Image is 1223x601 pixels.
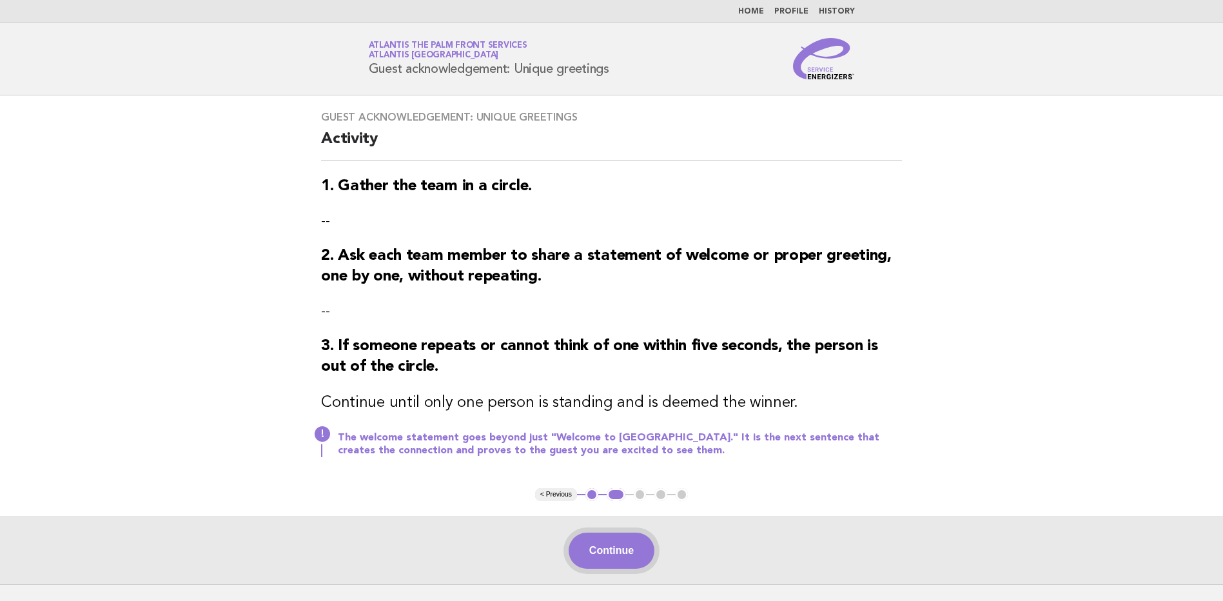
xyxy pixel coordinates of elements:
[535,488,577,501] button: < Previous
[321,248,892,284] strong: 2. Ask each team member to share a statement of welcome or proper greeting, one by one, without r...
[585,488,598,501] button: 1
[607,488,625,501] button: 2
[774,8,808,15] a: Profile
[569,533,654,569] button: Continue
[369,42,609,75] h1: Guest acknowledgement: Unique greetings
[819,8,855,15] a: History
[338,431,902,457] p: The welcome statement goes beyond just "Welcome to [GEOGRAPHIC_DATA]." It is the next sentence th...
[321,339,877,375] strong: 3. If someone repeats or cannot think of one within five seconds, the person is out of the circle.
[369,41,527,59] a: Atlantis The Palm Front ServicesAtlantis [GEOGRAPHIC_DATA]
[321,111,902,124] h3: Guest acknowledgement: Unique greetings
[321,179,532,194] strong: 1. Gather the team in a circle.
[793,38,855,79] img: Service Energizers
[321,212,902,230] p: --
[321,129,902,161] h2: Activity
[321,302,902,320] p: --
[738,8,764,15] a: Home
[369,52,499,60] span: Atlantis [GEOGRAPHIC_DATA]
[321,393,902,413] h3: Continue until only one person is standing and is deemed the winner.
